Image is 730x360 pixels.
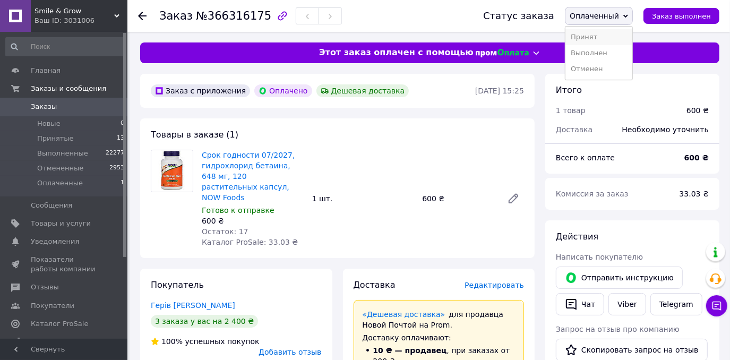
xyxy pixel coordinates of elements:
span: 100% [161,337,183,346]
span: Заказы [31,102,57,112]
span: Заказ выполнен [652,12,711,20]
span: Заказы и сообщения [31,84,106,93]
span: Покупатели [31,301,74,311]
a: Редактировать [503,188,524,209]
span: 13 [117,134,124,143]
span: Комиссия за заказ [556,190,629,198]
div: 600 ₴ [202,216,304,226]
li: Отменен [565,61,632,77]
span: Действия [556,232,598,242]
span: Новые [37,119,61,128]
div: успешных покупок [151,336,260,347]
span: Оплаченный [570,12,619,20]
span: Отзывы [31,282,59,292]
a: «Дешевая доставка» [363,310,445,319]
span: Добавить отзыв [259,348,321,356]
span: Этот заказ оплачен с помощью [319,47,474,59]
span: 0 [121,119,124,128]
span: 22277 [106,149,124,158]
span: Редактировать [465,281,524,289]
span: 1 товар [556,106,586,115]
span: Главная [31,66,61,75]
span: Smile & Grow [35,6,114,16]
span: Отмененные [37,164,83,173]
span: Покупатель [151,280,204,290]
button: Чат с покупателем [706,295,727,316]
div: Необходимо уточнить [616,118,715,141]
a: Viber [608,293,646,315]
span: Выполненные [37,149,88,158]
input: Поиск [5,37,125,56]
span: Принятые [37,134,74,143]
span: 33.03 ₴ [680,190,709,198]
div: Оплачено [254,84,312,97]
span: Доставка [556,125,592,134]
span: Написать покупателю [556,253,643,261]
div: Доставку оплачивают: [363,332,516,343]
span: Сообщения [31,201,72,210]
div: 3 заказа у вас на 2 400 ₴ [151,315,258,328]
div: Дешевая доставка [316,84,409,97]
span: Товары и услуги [31,219,91,228]
span: 1 [121,178,124,188]
span: 10 ₴ — продавец [373,346,447,355]
div: Статус заказа [483,11,554,21]
div: 600 ₴ [418,191,499,206]
div: Заказ с приложения [151,84,250,97]
span: Заказ [159,10,193,22]
span: Всего к оплате [556,153,615,162]
span: Каталог ProSale: 33.03 ₴ [202,238,298,246]
a: Герів [PERSON_NAME] [151,301,235,310]
li: Принят [565,29,632,45]
div: 600 ₴ [686,105,709,116]
span: Показатели работы компании [31,255,98,274]
div: Вернуться назад [138,11,147,21]
span: Итого [556,85,582,95]
span: Доставка [354,280,396,290]
span: №366316175 [196,10,271,22]
button: Чат [556,293,604,315]
span: Уведомления [31,237,79,246]
span: Готово к отправке [202,206,274,215]
span: Остаток: 17 [202,227,248,236]
time: [DATE] 15:25 [475,87,524,95]
span: 2953 [109,164,124,173]
span: Товары в заказе (1) [151,130,238,140]
span: Запрос на отзыв про компанию [556,325,680,333]
li: Выполнен [565,45,632,61]
a: Telegram [650,293,702,315]
button: Отправить инструкцию [556,267,683,289]
img: Срок годности 07/2027, гидрохлорид бетаина, 648 мг, 120 растительных капсул, NOW Foods [151,150,193,192]
a: Срок годности 07/2027, гидрохлорид бетаина, 648 мг, 120 растительных капсул, NOW Foods [202,151,295,202]
span: Каталог ProSale [31,319,88,329]
button: Заказ выполнен [643,8,719,24]
div: Ваш ID: 3031006 [35,16,127,25]
span: Оплаченные [37,178,83,188]
div: для продавца Новой Почтой на Prom. [363,309,516,330]
b: 600 ₴ [684,153,709,162]
span: Аналитика [31,337,70,347]
div: 1 шт. [308,191,418,206]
